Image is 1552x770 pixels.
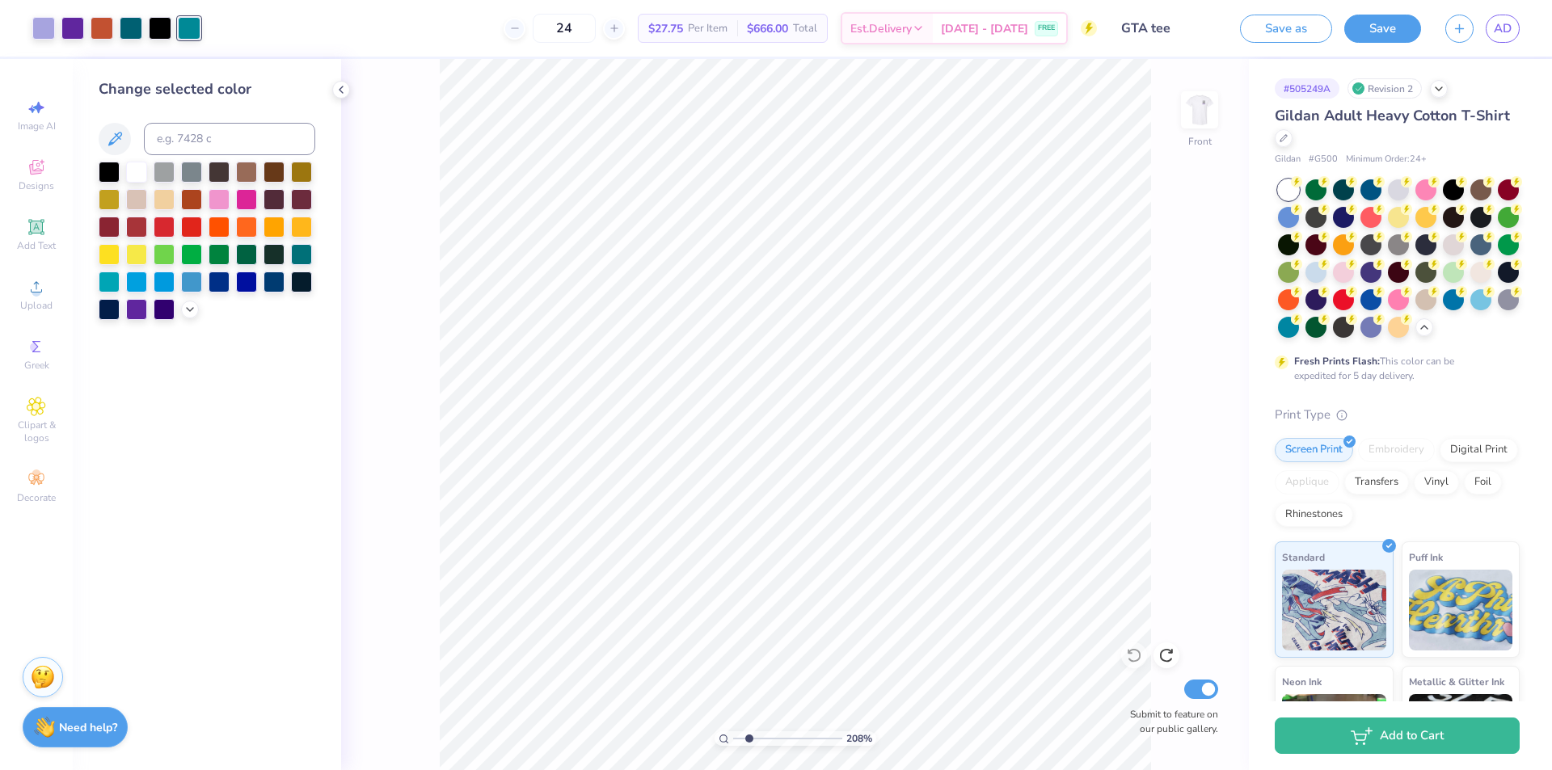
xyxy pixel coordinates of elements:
img: Standard [1282,570,1386,650]
span: $27.75 [648,20,683,37]
button: Save [1344,15,1421,43]
div: Vinyl [1414,470,1459,494]
span: Upload [20,299,53,312]
div: Transfers [1344,470,1409,494]
div: Rhinestones [1275,503,1353,527]
span: [DATE] - [DATE] [941,20,1028,37]
a: AD [1486,15,1520,43]
span: # G500 [1309,153,1338,166]
label: Submit to feature on our public gallery. [1121,707,1218,736]
input: e.g. 7428 c [144,123,315,155]
span: Designs [19,179,54,192]
div: # 505249A [1275,78,1339,99]
div: Embroidery [1358,438,1435,462]
span: Add Text [17,239,56,252]
span: AD [1494,19,1512,38]
div: Change selected color [99,78,315,100]
span: Est. Delivery [850,20,912,37]
input: – – [533,14,596,43]
span: Metallic & Glitter Ink [1409,673,1504,690]
span: Total [793,20,817,37]
span: Minimum Order: 24 + [1346,153,1427,166]
span: Greek [24,359,49,372]
span: Image AI [18,120,56,133]
span: Gildan Adult Heavy Cotton T-Shirt [1275,106,1510,125]
button: Save as [1240,15,1332,43]
span: Per Item [688,20,727,37]
input: Untitled Design [1109,12,1228,44]
span: 208 % [846,731,872,746]
span: Decorate [17,491,56,504]
strong: Fresh Prints Flash: [1294,355,1380,368]
span: Puff Ink [1409,549,1443,566]
img: Front [1183,94,1216,126]
strong: Need help? [59,720,117,735]
span: FREE [1038,23,1055,34]
span: Neon Ink [1282,673,1322,690]
div: Foil [1464,470,1502,494]
span: $666.00 [747,20,788,37]
span: Gildan [1275,153,1301,166]
div: Print Type [1275,406,1520,424]
div: Applique [1275,470,1339,494]
span: Standard [1282,549,1325,566]
div: Digital Print [1440,438,1518,462]
img: Puff Ink [1409,570,1513,650]
div: Revision 2 [1347,78,1422,99]
button: Add to Cart [1275,717,1520,754]
span: Clipart & logos [8,419,65,444]
div: Screen Print [1275,438,1353,462]
div: Front [1188,134,1212,149]
div: This color can be expedited for 5 day delivery. [1294,354,1493,383]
